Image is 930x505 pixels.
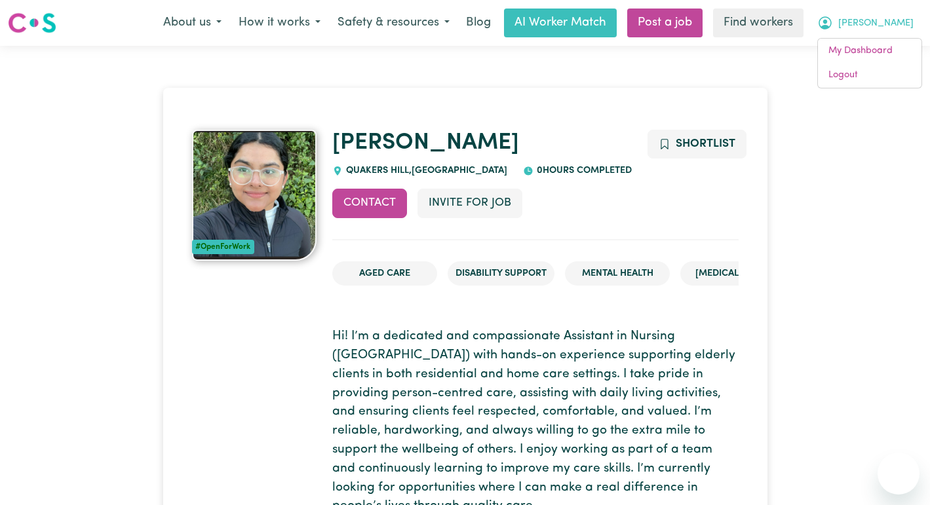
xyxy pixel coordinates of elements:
[504,9,617,37] a: AI Worker Match
[809,9,922,37] button: My Account
[818,39,921,64] a: My Dashboard
[533,166,632,176] span: 0 hours completed
[565,261,670,286] li: Mental Health
[332,261,437,286] li: Aged Care
[332,132,519,155] a: [PERSON_NAME]
[8,8,56,38] a: Careseekers logo
[192,130,317,261] img: Shagun
[417,189,522,217] button: Invite for Job
[817,38,922,88] div: My Account
[680,261,785,286] li: [MEDICAL_DATA]
[676,138,735,149] span: Shortlist
[818,63,921,88] a: Logout
[878,453,920,495] iframe: Button to launch messaging window
[329,9,458,37] button: Safety & resources
[448,261,554,286] li: Disability Support
[192,240,254,254] div: #OpenForWork
[230,9,329,37] button: How it works
[8,11,56,35] img: Careseekers logo
[192,130,317,261] a: Shagun's profile picture'#OpenForWork
[838,16,914,31] span: [PERSON_NAME]
[155,9,230,37] button: About us
[627,9,703,37] a: Post a job
[648,130,746,159] button: Add to shortlist
[332,189,407,217] button: Contact
[713,9,804,37] a: Find workers
[458,9,499,37] a: Blog
[343,166,507,176] span: QUAKERS HILL , [GEOGRAPHIC_DATA]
